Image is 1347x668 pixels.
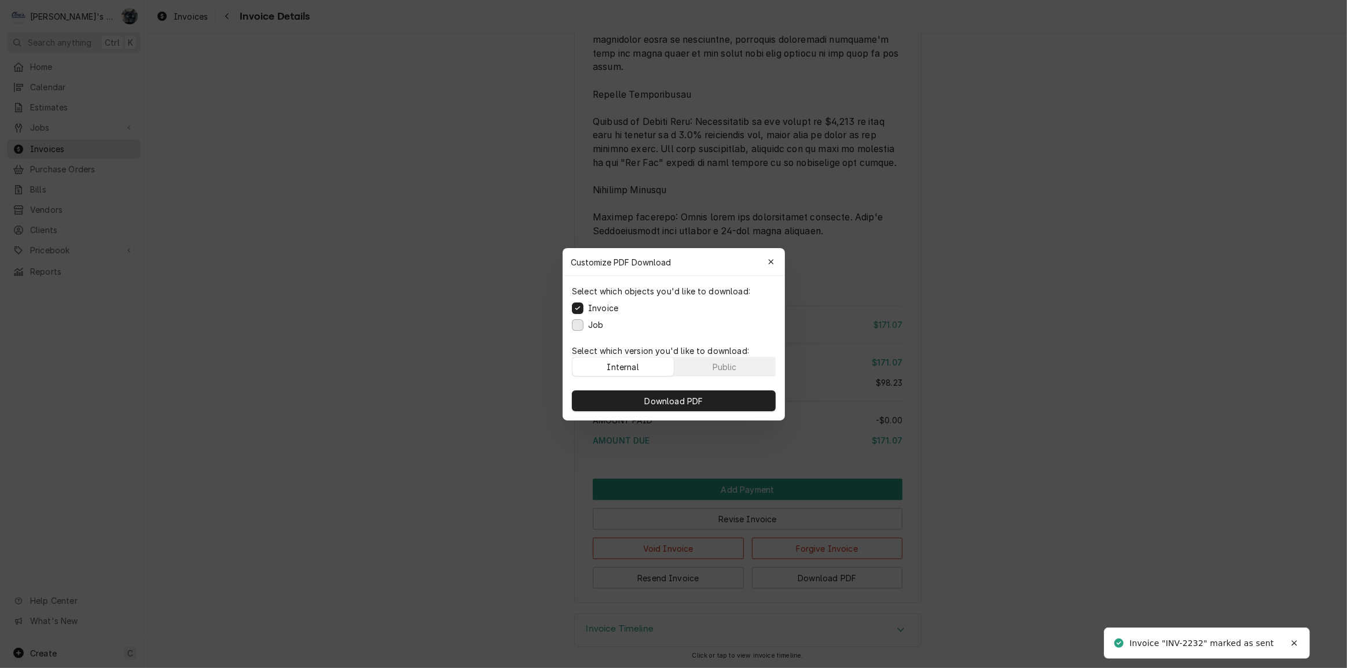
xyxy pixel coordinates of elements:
button: Download PDF [572,390,776,411]
label: Job [588,319,603,331]
label: Invoice [588,302,618,314]
div: Public [712,360,736,372]
div: Internal [607,360,638,372]
div: Customize PDF Download [563,248,785,276]
p: Select which version you'd like to download: [572,345,776,357]
p: Select which objects you'd like to download: [572,285,750,297]
span: Download PDF [642,394,705,407]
